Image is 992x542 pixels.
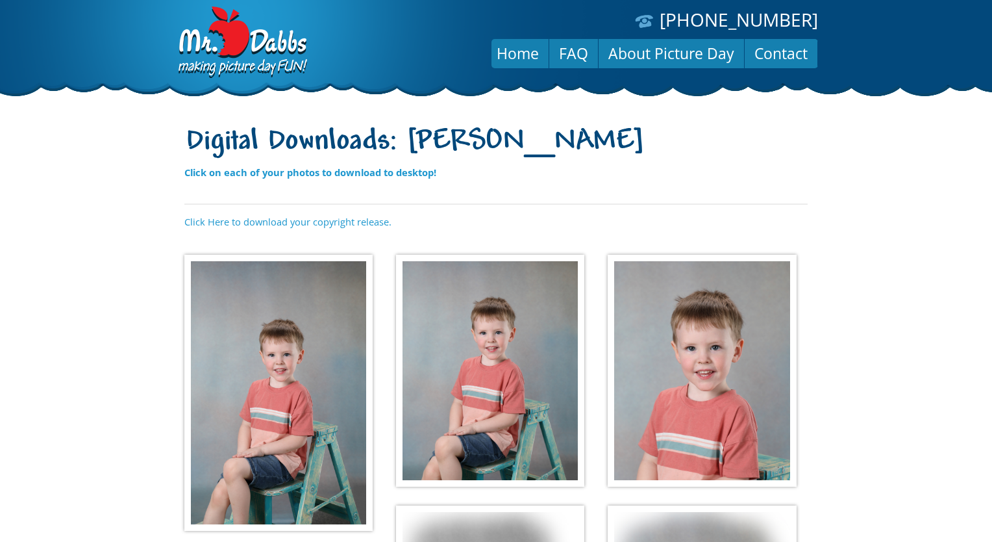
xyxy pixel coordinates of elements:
[549,38,598,69] a: FAQ
[660,7,818,32] a: [PHONE_NUMBER]
[608,255,796,487] img: 345d5c65d2fee92b069b1d.jpg
[184,255,373,531] img: 0d8920d70bc65fcac7bb5d.jpg
[745,38,817,69] a: Contact
[184,215,391,228] a: Click Here to download your copyright release.
[174,6,309,79] img: Dabbs Company
[184,166,436,179] strong: Click on each of your photos to download to desktop!
[487,38,549,69] a: Home
[396,255,584,487] img: 6440b5c4d4ad46f8d3d374.jpg
[599,38,744,69] a: About Picture Day
[184,125,808,160] h1: Digital Downloads: [PERSON_NAME]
